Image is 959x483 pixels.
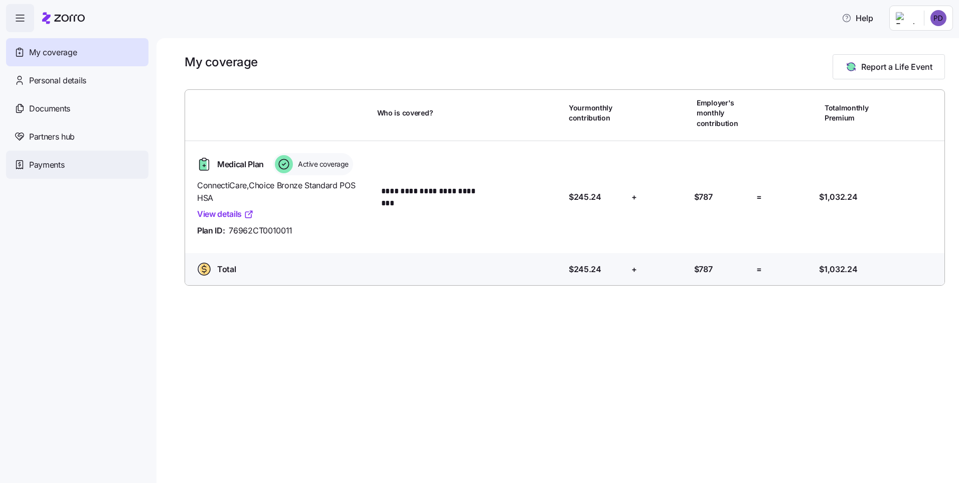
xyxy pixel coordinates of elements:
[569,103,625,124] span: Your monthly contribution
[756,191,762,203] span: =
[217,263,236,276] span: Total
[694,263,713,276] span: $787
[29,159,64,171] span: Payments
[861,61,932,73] span: Report a Life Event
[834,8,881,28] button: Help
[697,98,753,129] span: Employer's monthly contribution
[694,191,713,203] span: $787
[29,46,77,59] span: My coverage
[229,224,292,237] span: 76962CT0010011
[197,179,369,204] span: ConnectiCare , Choice Bronze Standard POS HSA
[631,191,637,203] span: +
[833,54,945,79] button: Report a Life Event
[6,151,148,179] a: Payments
[6,94,148,123] a: Documents
[756,263,762,276] span: =
[819,191,857,203] span: $1,032.24
[197,224,225,237] span: Plan ID:
[6,123,148,151] a: Partners hub
[569,191,601,203] span: $245.24
[819,263,857,276] span: $1,032.24
[185,54,258,70] h1: My coverage
[631,263,637,276] span: +
[896,12,916,24] img: Employer logo
[217,158,264,171] span: Medical Plan
[377,108,433,118] span: Who is covered?
[825,103,881,124] span: Total monthly Premium
[930,10,946,26] img: 5e25f20078551d8a86853cc87bc4f76e
[569,263,601,276] span: $245.24
[6,38,148,66] a: My coverage
[29,74,86,87] span: Personal details
[29,102,70,115] span: Documents
[6,66,148,94] a: Personal details
[842,12,873,24] span: Help
[295,159,349,169] span: Active coverage
[29,131,75,143] span: Partners hub
[197,208,254,220] a: View details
